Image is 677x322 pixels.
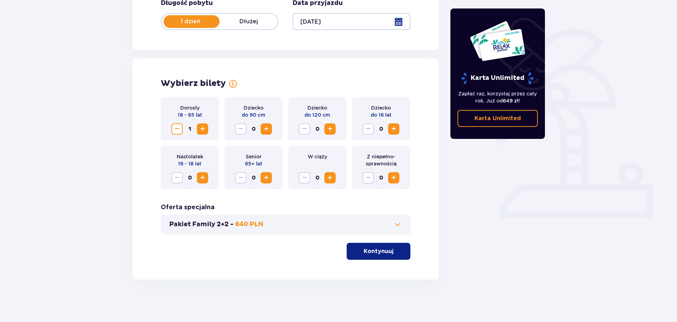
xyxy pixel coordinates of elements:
[324,172,336,183] button: Zwiększ
[457,90,538,104] p: Zapłać raz, korzystaj przez cały rok. Już od !
[347,243,410,260] button: Kontynuuj
[299,172,310,183] button: Zmniejsz
[184,172,195,183] span: 0
[220,18,278,25] p: Dłużej
[235,220,263,229] p: 640 PLN
[305,111,330,118] p: do 120 cm
[161,203,215,212] h3: Oferta specjalna
[371,111,392,118] p: do 16 lat
[358,153,404,167] p: Z niepełno­sprawnością
[388,172,399,183] button: Zwiększ
[324,123,336,135] button: Zwiększ
[178,111,202,118] p: 18 - 65 lat
[171,123,183,135] button: Zmniejsz
[177,153,203,160] p: Nastolatek
[312,123,323,135] span: 0
[261,172,272,183] button: Zwiększ
[197,123,208,135] button: Zwiększ
[375,172,387,183] span: 0
[161,78,226,89] h2: Wybierz bilety
[248,123,259,135] span: 0
[184,123,195,135] span: 1
[308,153,327,160] p: W ciąży
[161,18,220,25] p: 1 dzień
[261,123,272,135] button: Zwiększ
[246,153,262,160] p: Senior
[235,172,246,183] button: Zmniejsz
[171,172,183,183] button: Zmniejsz
[474,115,521,122] p: Karta Unlimited
[312,172,323,183] span: 0
[180,104,200,111] p: Dorosły
[461,72,534,84] p: Karta Unlimited
[248,172,259,183] span: 0
[235,123,246,135] button: Zmniejsz
[388,123,399,135] button: Zwiększ
[371,104,391,111] p: Dziecko
[470,21,526,62] img: Dwie karty całoroczne do Suntago z napisem 'UNLIMITED RELAX', na białym tle z tropikalnymi liśćmi...
[245,160,262,167] p: 65+ lat
[169,220,234,229] p: Pakiet Family 2+2 -
[197,172,208,183] button: Zwiększ
[242,111,265,118] p: do 90 cm
[169,220,402,229] button: Pakiet Family 2+2 -640 PLN
[364,247,393,255] p: Kontynuuj
[307,104,327,111] p: Dziecko
[457,110,538,127] a: Karta Unlimited
[363,172,374,183] button: Zmniejsz
[375,123,387,135] span: 0
[363,123,374,135] button: Zmniejsz
[299,123,310,135] button: Zmniejsz
[503,98,519,104] span: 649 zł
[244,104,263,111] p: Dziecko
[178,160,201,167] p: 16 - 18 lat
